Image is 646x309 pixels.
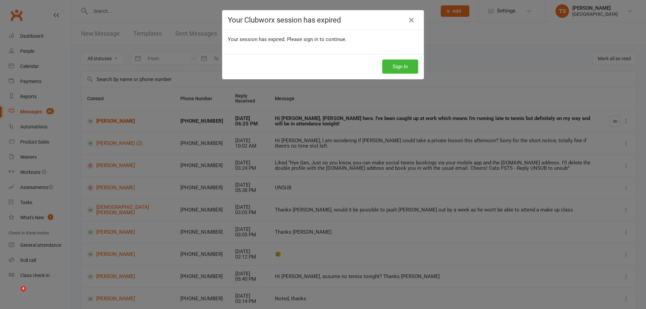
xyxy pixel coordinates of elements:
[7,286,23,302] iframe: Intercom live chat
[228,16,418,24] h4: Your Clubworx session has expired
[21,286,26,292] span: 4
[382,60,418,74] button: Sign In
[228,36,347,42] span: Your session has expired. Please sign in to continue.
[406,15,417,26] a: Close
